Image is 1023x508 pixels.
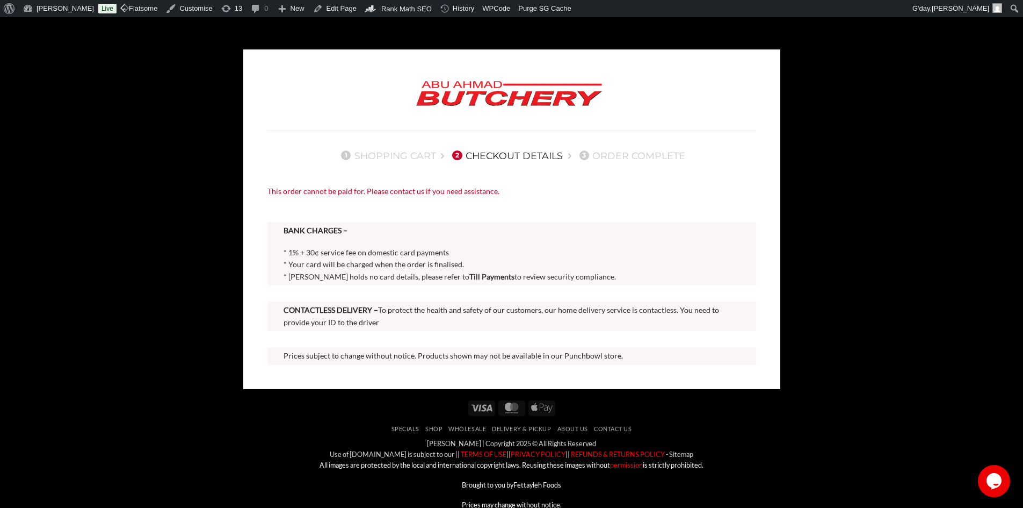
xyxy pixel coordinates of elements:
font: TERMS OF USE [461,450,506,459]
span: Prices subject to change without notice. Products shown may not be available in our Punchbowl store. [284,351,623,360]
a: Fettayleh Foods [513,481,561,489]
a: About Us [557,425,588,432]
span: [PERSON_NAME] [932,4,989,12]
img: Abu Ahmad Butchery [407,74,611,115]
a: Contact Us [594,425,632,432]
span: * [PERSON_NAME] holds no card details, please refer to to review security compliance. [284,272,616,281]
font: REFUNDS & RETURNS POLICY [571,450,665,459]
strong: BANK CHARGES – [284,226,347,235]
div: This order cannot be paid for. Please contact us if you need assistance. [267,185,756,198]
a: 1Shopping Cart [338,150,436,161]
a: REFUNDS & RETURNS POLICY [570,450,665,459]
a: SHOP [425,425,442,432]
a: Live [98,4,117,13]
a: Specials [391,425,419,432]
p: Brought to you by [251,480,772,490]
iframe: chat widget [978,465,1012,497]
a: PRIVACY POLICY [511,450,565,459]
a: 2Checkout details [449,150,563,161]
a: Wholesale [448,425,486,432]
a: - [666,450,668,459]
span: Rank Math SEO [381,5,432,13]
a: permission [610,461,643,469]
a: TERMS OF USE [460,450,506,459]
img: Avatar of Zacky Kawtharani [992,3,1002,13]
a: Delivery & Pickup [492,425,551,432]
a: Till Payments [469,272,514,281]
span: To protect the health and safety of our customers, our home delivery service is contactless. You ... [284,305,719,327]
nav: Checkout steps [267,141,756,169]
span: 1 [341,151,351,160]
div: Payment icons [467,399,557,417]
span: * 1% + 30¢ service fee on domestic card payments [284,248,449,257]
span: 2 [452,151,462,160]
p: All images are protected by the local and international copyright laws. Reusing these images with... [251,460,772,470]
a: Sitemap [669,450,693,459]
span: * Your card will be charged when the order is finalised. [284,260,464,269]
strong: CONTACTLESS DELIVERY – [284,305,378,314]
